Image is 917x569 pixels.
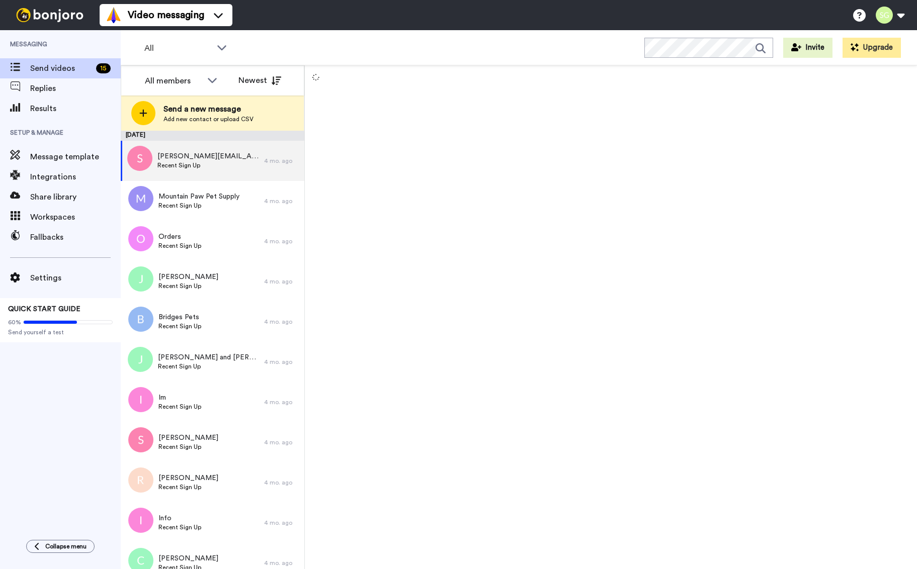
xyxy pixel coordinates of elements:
[30,151,121,163] span: Message template
[264,519,299,527] div: 4 mo. ago
[121,131,304,141] div: [DATE]
[128,508,153,533] img: i.png
[128,186,153,211] img: m.png
[158,553,218,563] span: [PERSON_NAME]
[158,433,218,443] span: [PERSON_NAME]
[30,171,121,183] span: Integrations
[158,232,201,242] span: Orders
[145,75,202,87] div: All members
[158,443,218,451] span: Recent Sign Up
[783,38,832,58] button: Invite
[158,192,239,202] span: Mountain Paw Pet Supply
[30,62,92,74] span: Send videos
[157,161,259,169] span: Recent Sign Up
[8,306,80,313] span: QUICK START GUIDE
[96,63,111,73] div: 15
[8,328,113,336] span: Send yourself a test
[158,282,218,290] span: Recent Sign Up
[128,8,204,22] span: Video messaging
[163,103,254,115] span: Send a new message
[30,191,121,203] span: Share library
[158,362,259,370] span: Recent Sign Up
[158,513,201,523] span: Info
[158,473,218,483] span: [PERSON_NAME]
[843,38,901,58] button: Upgrade
[158,403,201,411] span: Recent Sign Up
[12,8,88,22] img: bj-logo-header-white.svg
[30,103,121,115] span: Results
[264,157,299,165] div: 4 mo. ago
[264,559,299,567] div: 4 mo. ago
[158,322,201,330] span: Recent Sign Up
[26,540,95,553] button: Collapse menu
[128,347,153,372] img: j.png
[158,202,239,210] span: Recent Sign Up
[264,237,299,245] div: 4 mo. ago
[144,42,212,54] span: All
[106,7,122,23] img: vm-color.svg
[264,479,299,487] div: 4 mo. ago
[8,318,21,326] span: 60%
[264,358,299,366] div: 4 mo. ago
[158,393,201,403] span: Im
[45,542,87,550] span: Collapse menu
[127,146,152,171] img: s.png
[264,277,299,286] div: 4 mo. ago
[158,272,218,282] span: [PERSON_NAME]
[264,318,299,326] div: 4 mo. ago
[128,307,153,332] img: b.png
[128,387,153,412] img: i.png
[264,197,299,205] div: 4 mo. ago
[158,242,201,250] span: Recent Sign Up
[231,70,289,90] button: Newest
[128,266,153,292] img: j.png
[158,523,201,531] span: Recent Sign Up
[157,151,259,161] span: [PERSON_NAME][EMAIL_ADDRESS][DOMAIN_NAME]
[30,82,121,94] span: Replies
[30,211,121,223] span: Workspaces
[30,231,121,243] span: Fallbacks
[264,398,299,406] div: 4 mo. ago
[158,352,259,362] span: [PERSON_NAME] and [PERSON_NAME]
[264,438,299,446] div: 4 mo. ago
[158,483,218,491] span: Recent Sign Up
[158,312,201,322] span: Bridges Pets
[30,272,121,284] span: Settings
[163,115,254,123] span: Add new contact or upload CSV
[128,467,153,493] img: r.png
[128,226,153,251] img: o.png
[128,427,153,452] img: s.png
